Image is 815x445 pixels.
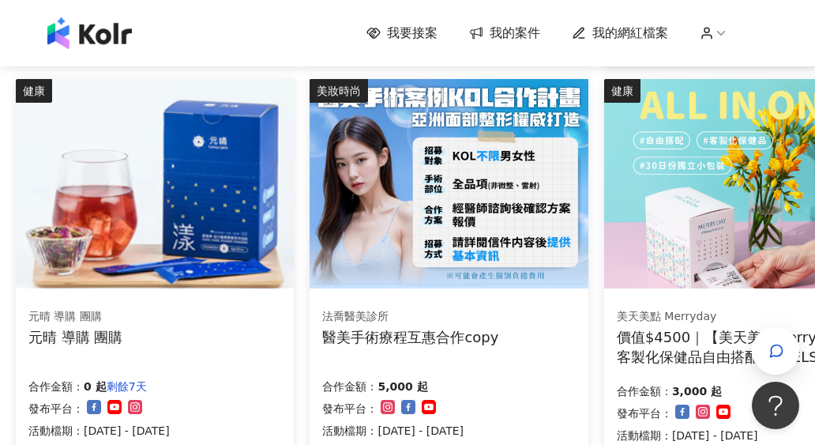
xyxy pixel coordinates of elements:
a: 我要接案 [366,25,438,42]
div: 法喬醫美診所 [322,309,498,325]
p: 活動檔期：[DATE] - [DATE] [322,421,464,440]
img: 漾漾神｜活力莓果康普茶沖泡粉 [16,79,294,288]
iframe: Help Scout Beacon - Open [752,382,799,429]
a: 我的案件 [469,25,540,42]
p: 活動檔期：[DATE] - [DATE] [28,421,170,440]
p: 5,000 起 [377,377,427,396]
p: 3,000 起 [672,382,722,401]
span: 我的網紅檔案 [592,25,668,42]
div: 元晴 導購 團購 [28,309,122,325]
p: 發布平台： [617,404,672,423]
p: 剩餘7天 [107,377,147,396]
img: 眼袋、隆鼻、隆乳、抽脂、墊下巴 [310,79,588,288]
span: 我的案件 [490,25,540,42]
div: 元晴 導購 團購 [28,327,122,347]
p: 合作金額： [322,377,377,396]
p: 發布平台： [28,399,84,418]
p: 0 起 [84,377,107,396]
p: 發布平台： [322,399,377,418]
div: 健康 [16,79,52,103]
span: 我要接案 [387,25,438,42]
div: 醫美手術療程互惠合作copy [322,327,498,347]
a: 我的網紅檔案 [572,25,668,42]
p: 合作金額： [28,377,84,396]
div: 美妝時尚 [310,79,368,103]
div: 健康 [604,79,640,103]
p: 活動檔期：[DATE] - [DATE] [617,426,758,445]
img: logo [47,17,132,49]
p: 合作金額： [617,382,672,401]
